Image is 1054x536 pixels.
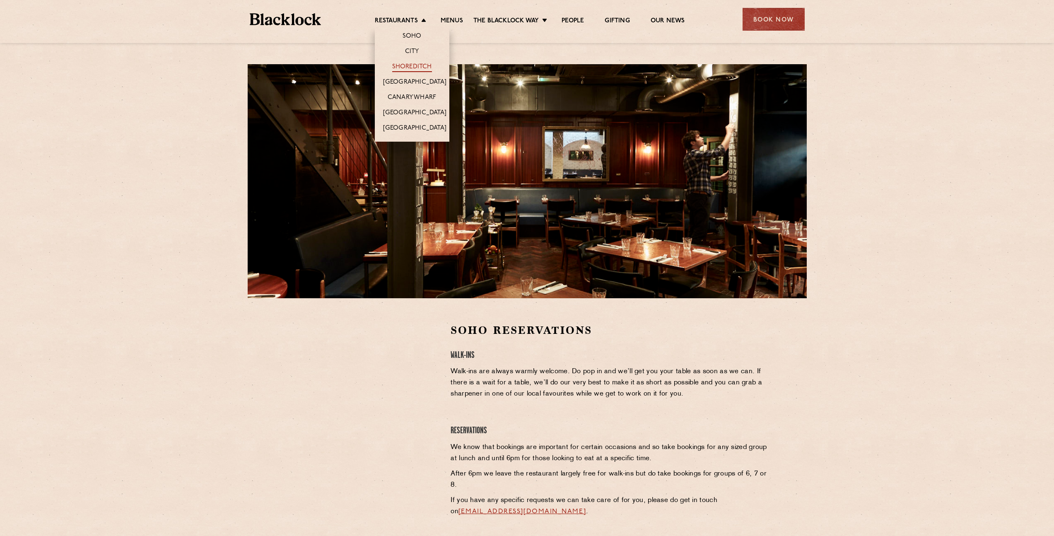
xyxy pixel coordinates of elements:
[441,17,463,26] a: Menus
[250,13,321,25] img: BL_Textured_Logo-footer-cropped.svg
[605,17,630,26] a: Gifting
[392,63,432,72] a: Shoreditch
[383,124,446,133] a: [GEOGRAPHIC_DATA]
[458,508,586,515] a: [EMAIL_ADDRESS][DOMAIN_NAME]
[375,17,418,26] a: Restaurants
[451,495,768,517] p: If you have any specific requests we can take care of for you, please do get in touch on .
[651,17,685,26] a: Our News
[403,32,422,41] a: Soho
[451,468,768,491] p: After 6pm we leave the restaurant largely free for walk-ins but do take bookings for groups of 6,...
[383,78,446,87] a: [GEOGRAPHIC_DATA]
[451,425,768,437] h4: Reservations
[451,323,768,338] h2: Soho Reservations
[383,109,446,118] a: [GEOGRAPHIC_DATA]
[451,442,768,464] p: We know that bookings are important for certain occasions and so take bookings for any sized grou...
[451,366,768,400] p: Walk-ins are always warmly welcome. Do pop in and we’ll get you your table as soon as we can. If ...
[316,323,408,448] iframe: OpenTable make booking widget
[562,17,584,26] a: People
[388,94,436,103] a: Canary Wharf
[451,350,768,361] h4: Walk-Ins
[405,48,419,57] a: City
[743,8,805,31] div: Book Now
[473,17,539,26] a: The Blacklock Way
